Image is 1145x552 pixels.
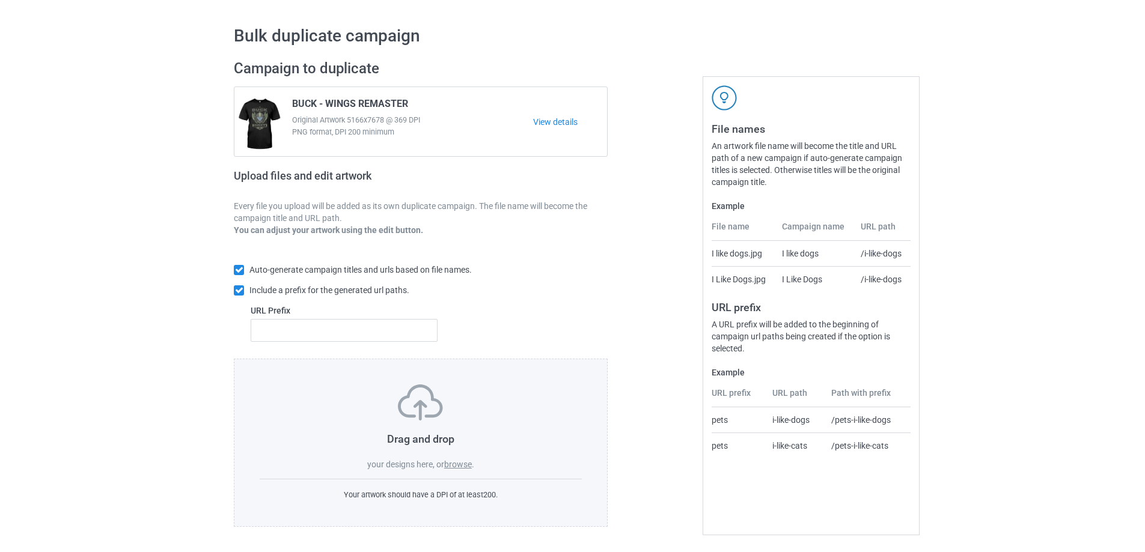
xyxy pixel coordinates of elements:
td: I Like Dogs.jpg [712,266,775,292]
a: View details [533,116,607,128]
img: svg+xml;base64,PD94bWwgdmVyc2lvbj0iMS4wIiBlbmNvZGluZz0iVVRGLTgiPz4KPHN2ZyB3aWR0aD0iNzVweCIgaGVpZ2... [398,384,443,420]
th: URL path [766,387,825,407]
td: i-like-cats [766,432,825,458]
td: /pets-i-like-cats [825,432,911,458]
th: Campaign name [775,220,855,241]
h2: Upload files and edit artwork [234,169,458,192]
th: URL path [854,220,911,241]
span: Include a prefix for the generated url paths. [249,285,409,295]
span: BUCK - WINGS REMASTER [292,98,408,114]
th: Path with prefix [825,387,911,407]
td: /i-like-dogs [854,266,911,292]
span: . [472,459,474,469]
label: Example [712,366,911,378]
img: svg+xml;base64,PD94bWwgdmVyc2lvbj0iMS4wIiBlbmNvZGluZz0iVVRGLTgiPz4KPHN2ZyB3aWR0aD0iNDJweCIgaGVpZ2... [712,85,737,111]
td: /i-like-dogs [854,241,911,266]
span: PNG format, DPI 200 minimum [292,126,533,138]
h3: File names [712,122,911,136]
th: File name [712,220,775,241]
span: your designs here, or [367,459,444,469]
b: You can adjust your artwork using the edit button. [234,225,423,235]
td: pets [712,432,766,458]
td: i-like-dogs [766,407,825,432]
td: I like dogs [775,241,855,266]
td: /pets-i-like-dogs [825,407,911,432]
span: Auto-generate campaign titles and urls based on file names. [249,265,472,274]
th: URL prefix [712,387,766,407]
h2: Campaign to duplicate [234,59,608,78]
label: Example [712,200,911,212]
h3: Drag and drop [260,432,582,446]
h1: Bulk duplicate campaign [234,25,911,47]
div: A URL prefix will be added to the beginning of campaign url paths being created if the option is ... [712,318,911,354]
p: Every file you upload will be added as its own duplicate campaign. The file name will become the ... [234,200,608,224]
label: browse [444,459,472,469]
span: Your artwork should have a DPI of at least 200 . [344,490,498,499]
td: pets [712,407,766,432]
label: URL Prefix [251,305,438,317]
td: I Like Dogs [775,266,855,292]
div: An artwork file name will become the title and URL path of a new campaign if auto-generate campai... [712,140,911,188]
td: I like dogs.jpg [712,241,775,266]
span: Original Artwork 5166x7678 @ 369 DPI [292,114,533,126]
h3: URL prefix [712,300,911,314]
